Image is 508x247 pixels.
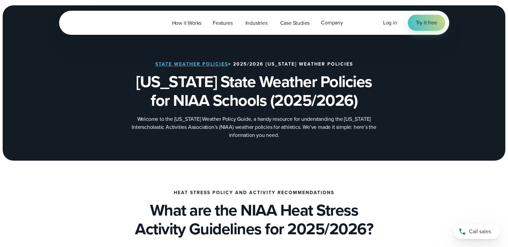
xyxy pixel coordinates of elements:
a: Case Studies [275,16,316,30]
p: > 2025/2026 [US_STATE] Weather Policies [155,62,353,67]
h3: Heat Stress Policy and Activity Recommendations [174,190,334,195]
a: Log in [383,19,397,27]
span: Log in [383,19,397,26]
a: Try it free [408,15,445,31]
span: Industries [245,19,268,27]
h2: What are the NIAA Heat Stress Activity Guidelines for 2025/2026? [59,201,449,238]
span: Call sales [469,228,491,236]
span: Company [321,19,343,27]
a: How it Works [166,16,207,30]
span: Case Studies [280,19,310,27]
p: Welcome to the [US_STATE] Weather Policy Guide, a handy resource for understanding the [US_STATE]... [121,115,388,139]
a: State Weather Policies [155,61,228,68]
span: Features [213,19,232,27]
span: Try it free [416,19,437,27]
h1: [US_STATE] State Weather Policies for NIAA Schools (2025/2026) [93,72,416,110]
a: Call sales [453,224,500,239]
span: How it Works [172,19,202,27]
